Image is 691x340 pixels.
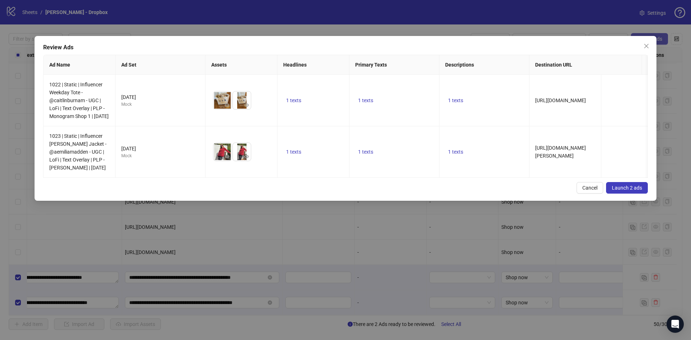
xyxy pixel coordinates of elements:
[286,149,301,155] span: 1 texts
[225,103,230,108] span: eye
[358,98,373,103] span: 1 texts
[448,149,463,155] span: 1 texts
[283,148,304,156] button: 1 texts
[213,143,231,161] img: Asset 1
[283,96,304,105] button: 1 texts
[582,185,597,191] span: Cancel
[49,133,107,171] span: 1023 | Static | Influencer [PERSON_NAME] Jacket - @aemiliamadden - UGC | LoFi | Text Overlay | PL...
[355,96,376,105] button: 1 texts
[349,55,439,75] th: Primary Texts
[121,145,199,153] div: [DATE]
[223,152,231,161] button: Preview
[535,98,586,103] span: [URL][DOMAIN_NAME]
[448,98,463,103] span: 1 texts
[641,40,652,52] button: Close
[577,182,603,194] button: Cancel
[667,316,684,333] div: Open Intercom Messenger
[225,154,230,159] span: eye
[606,182,648,194] button: Launch 2 ads
[535,145,586,159] span: [URL][DOMAIN_NAME][PERSON_NAME]
[43,43,648,52] div: Review Ads
[121,153,199,159] div: Mock
[358,149,373,155] span: 1 texts
[206,55,277,75] th: Assets
[233,143,251,161] img: Asset 2
[244,103,249,108] span: eye
[286,98,301,103] span: 1 texts
[612,185,642,191] span: Launch 2 ads
[242,101,251,109] button: Preview
[223,101,231,109] button: Preview
[49,82,109,119] span: 1022 | Static | Influencer Weekday Tote - @caitlinburnam - UGC | LoFi | Text Overlay | PLP - Mono...
[643,43,649,49] span: close
[44,55,116,75] th: Ad Name
[445,148,466,156] button: 1 texts
[242,152,251,161] button: Preview
[213,91,231,109] img: Asset 1
[244,154,249,159] span: eye
[445,96,466,105] button: 1 texts
[529,55,642,75] th: Destination URL
[116,55,206,75] th: Ad Set
[355,148,376,156] button: 1 texts
[121,93,199,101] div: [DATE]
[439,55,529,75] th: Descriptions
[233,91,251,109] img: Asset 2
[121,101,199,108] div: Mock
[277,55,349,75] th: Headlines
